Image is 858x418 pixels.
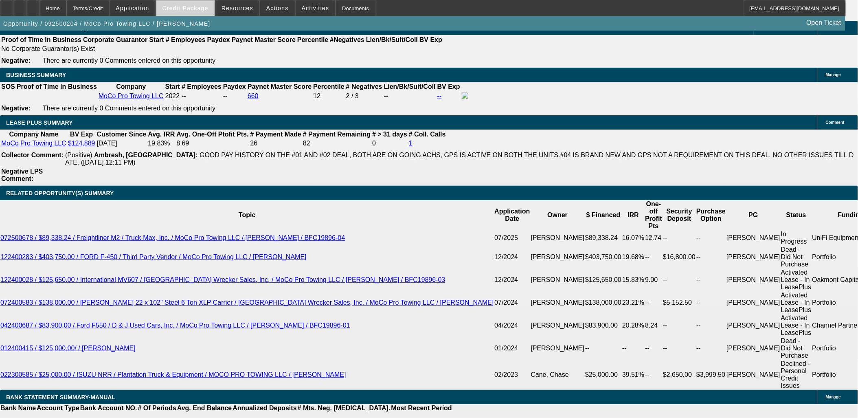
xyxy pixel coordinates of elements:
img: facebook-icon.png [462,92,468,99]
b: BV Exp [437,83,460,90]
td: 9.00 [645,268,663,291]
button: Credit Package [156,0,215,16]
td: 12.74 [645,230,663,246]
td: [PERSON_NAME] [726,246,781,268]
b: Paynet Master Score [248,83,312,90]
th: Security Deposit [663,200,696,230]
td: [PERSON_NAME] [531,314,585,337]
td: Dead - Did Not Purchase [781,337,812,360]
th: PG [726,200,781,230]
td: -- [663,337,696,360]
td: -- [696,268,726,291]
td: 0 [372,139,408,147]
td: -- [622,337,645,360]
b: BV Exp [419,36,442,43]
td: $125,650.00 [585,268,622,291]
td: Activated Lease - In LeasePlus [781,268,812,291]
b: Paydex [223,83,246,90]
th: # Mts. Neg. [MEDICAL_DATA]. [297,404,391,412]
b: Collector Comment: [1,152,64,158]
td: [PERSON_NAME] [726,314,781,337]
td: 8.69 [176,139,249,147]
td: 23.21% [622,291,645,314]
b: Lien/Bk/Suit/Coll [384,83,436,90]
td: 01/2024 [494,337,531,360]
td: Dead - Did Not Purchase [781,246,812,268]
b: # > 31 days [372,131,407,138]
td: 82 [303,139,371,147]
td: 12/2024 [494,268,531,291]
b: Start [149,36,164,43]
td: Activated Lease - In LeasePlus [781,314,812,337]
th: # Of Periods [138,404,177,412]
b: Company [116,83,146,90]
td: -- [696,291,726,314]
b: # Negatives [346,83,382,90]
td: $25,000.00 [585,360,622,390]
b: Negative: [1,57,31,64]
span: RELATED OPPORTUNITY(S) SUMMARY [6,190,114,196]
td: -- [696,314,726,337]
b: # Coll. Calls [409,131,446,138]
td: Activated Lease - In LeasePlus [781,291,812,314]
button: Resources [215,0,259,16]
th: $ Financed [585,200,622,230]
td: -- [384,92,436,101]
th: Account Type [36,404,80,412]
td: -- [696,337,726,360]
span: There are currently 0 Comments entered on this opportunity [43,57,215,64]
td: 26 [250,139,302,147]
td: -- [663,230,696,246]
td: $5,152.50 [663,291,696,314]
td: $83,900.00 [585,314,622,337]
td: Declined - Personal Credit Issues [781,360,812,390]
span: LEASE PLUS SUMMARY [6,119,73,126]
td: [PERSON_NAME] [531,291,585,314]
b: # Employees [182,83,222,90]
span: Activities [302,5,329,11]
td: -- [645,337,663,360]
b: BV Exp [70,131,93,138]
th: Most Recent Period [391,404,452,412]
td: In Progress [781,230,812,246]
td: 19.68% [622,246,645,268]
a: MoCo Pro Towing LLC [1,140,66,147]
span: Credit Package [162,5,208,11]
td: [PERSON_NAME] [531,268,585,291]
th: Proof of Time In Business [16,83,97,91]
td: [PERSON_NAME] [531,230,585,246]
a: 122400028 / $125,650.00 / International MV607 / [GEOGRAPHIC_DATA] Wrecker Sales, Inc. / MoCo Pro ... [0,276,445,283]
b: Customer Since [97,131,147,138]
span: -- [182,92,186,99]
b: Lien/Bk/Suit/Coll [366,36,418,43]
b: Avg. IRR [148,131,175,138]
td: -- [645,246,663,268]
td: [PERSON_NAME] [726,337,781,360]
td: No Corporate Guarantor(s) Exist [1,45,446,53]
td: $138,000.00 [585,291,622,314]
button: Activities [296,0,336,16]
td: [PERSON_NAME] [726,268,781,291]
th: One-off Profit Pts [645,200,663,230]
a: -- [437,92,442,99]
td: [PERSON_NAME] [726,230,781,246]
span: Resources [222,5,253,11]
a: 012400415 / $125,000.00/ / [PERSON_NAME] [0,345,136,352]
a: 072400583 / $138,000.00 / [PERSON_NAME] 22 x 102" Steel 6 Ton XLP Carrier / [GEOGRAPHIC_DATA] Wre... [0,299,494,306]
td: 07/2025 [494,230,531,246]
th: SOS [1,83,15,91]
th: Avg. End Balance [177,404,233,412]
b: Negative: [1,105,31,112]
td: -- [645,360,663,390]
td: 15.83% [622,268,645,291]
a: 122400283 / $403,750.00 / FORD F-450 / Third Party Vendor / MoCo Pro Towing LLC / [PERSON_NAME] [0,253,307,260]
span: Manage [826,395,841,399]
span: Application [116,5,149,11]
span: Actions [266,5,289,11]
td: [PERSON_NAME] [531,246,585,268]
th: IRR [622,200,645,230]
div: 2 / 3 [346,92,382,100]
td: $3,999.50 [696,360,726,390]
td: 02/2023 [494,360,531,390]
b: Company Name [9,131,58,138]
